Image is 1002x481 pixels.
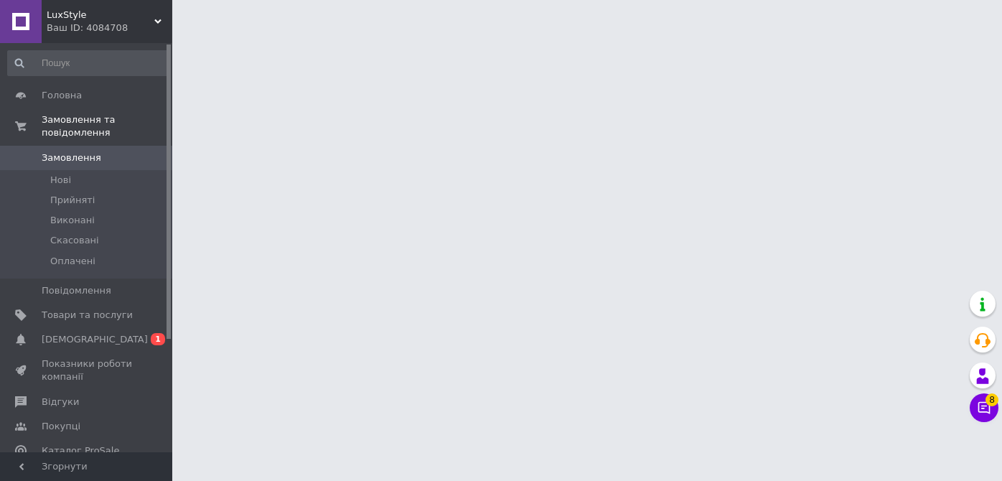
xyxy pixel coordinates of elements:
[50,194,95,207] span: Прийняті
[985,393,998,406] span: 8
[42,444,119,457] span: Каталог ProSale
[42,396,79,408] span: Відгуки
[50,255,95,268] span: Оплачені
[970,393,998,422] button: Чат з покупцем8
[42,113,172,139] span: Замовлення та повідомлення
[42,333,148,346] span: [DEMOGRAPHIC_DATA]
[42,151,101,164] span: Замовлення
[50,174,71,187] span: Нові
[42,420,80,433] span: Покупці
[42,309,133,322] span: Товари та послуги
[42,89,82,102] span: Головна
[151,333,165,345] span: 1
[47,22,172,34] div: Ваш ID: 4084708
[42,358,133,383] span: Показники роботи компанії
[50,214,95,227] span: Виконані
[42,284,111,297] span: Повідомлення
[50,234,99,247] span: Скасовані
[7,50,169,76] input: Пошук
[47,9,154,22] span: LuxStyle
